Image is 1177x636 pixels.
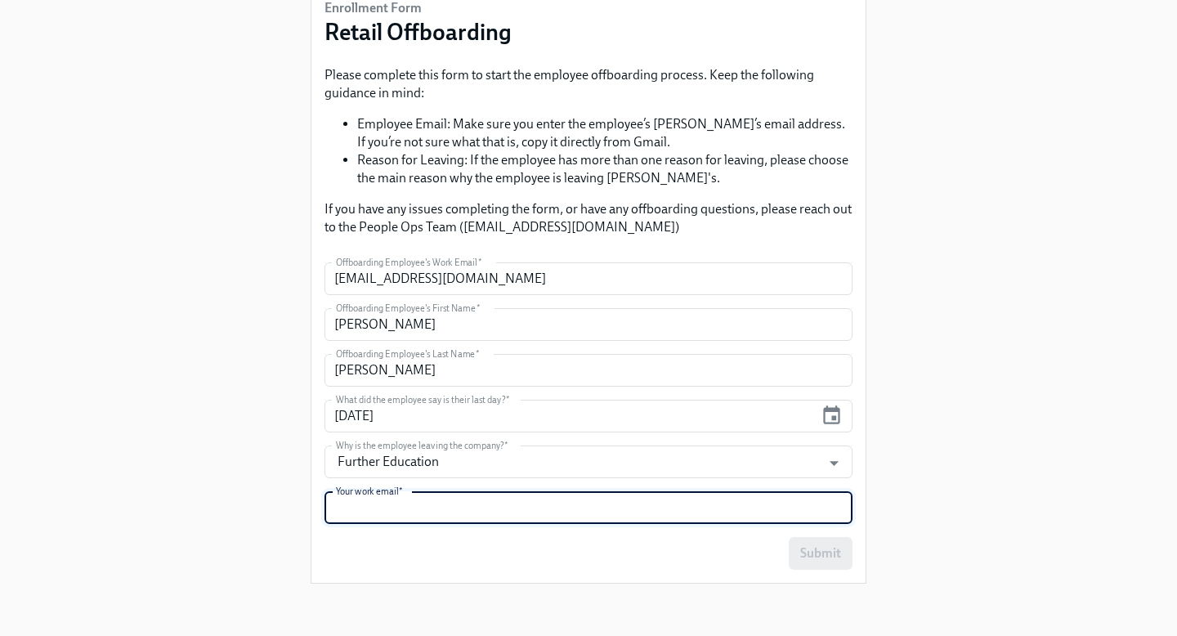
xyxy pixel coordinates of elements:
button: Open [821,450,847,476]
p: If you have any issues completing the form, or have any offboarding questions, please reach out t... [324,200,853,236]
p: Please complete this form to start the employee offboarding process. Keep the following guidance ... [324,66,853,102]
li: Reason for Leaving: If the employee has more than one reason for leaving, please choose the main ... [357,151,853,187]
li: Employee Email: Make sure you enter the employee’s [PERSON_NAME]’s email address. If you’re not s... [357,115,853,151]
h3: Retail Offboarding [324,17,512,47]
input: MM/DD/YYYY [324,400,814,432]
